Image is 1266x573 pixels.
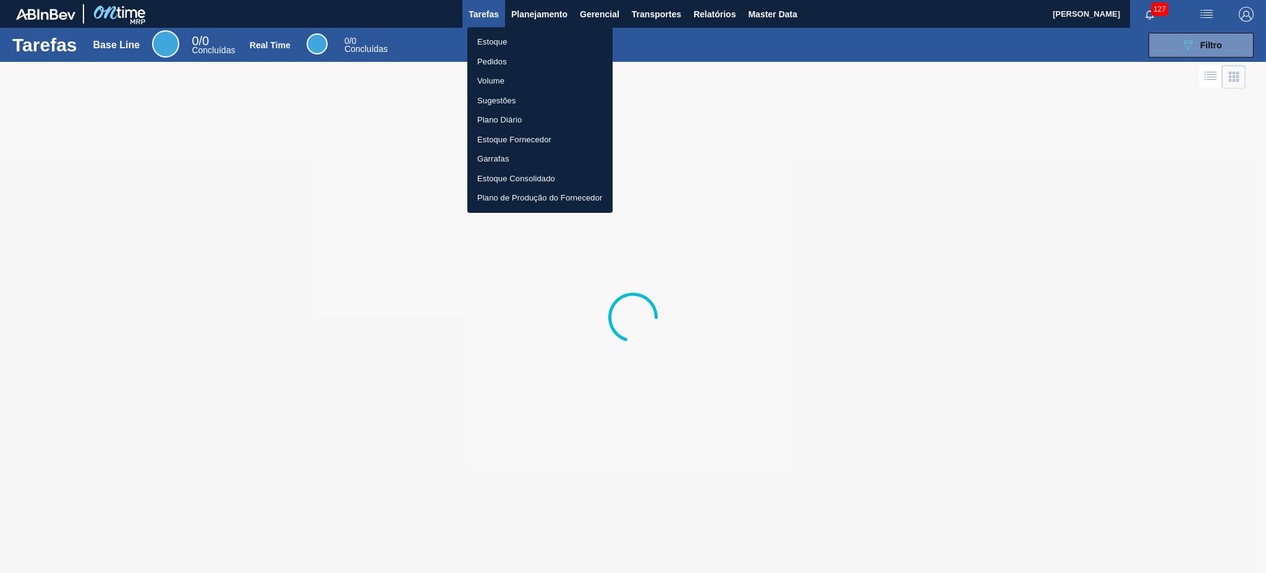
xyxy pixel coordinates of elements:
[467,110,613,130] a: Plano Diário
[467,91,613,111] a: Sugestões
[467,169,613,189] a: Estoque Consolidado
[467,32,613,52] a: Estoque
[467,188,613,208] a: Plano de Produção do Fornecedor
[467,52,613,72] a: Pedidos
[467,130,613,150] a: Estoque Fornecedor
[467,149,613,169] a: Garrafas
[467,71,613,91] a: Volume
